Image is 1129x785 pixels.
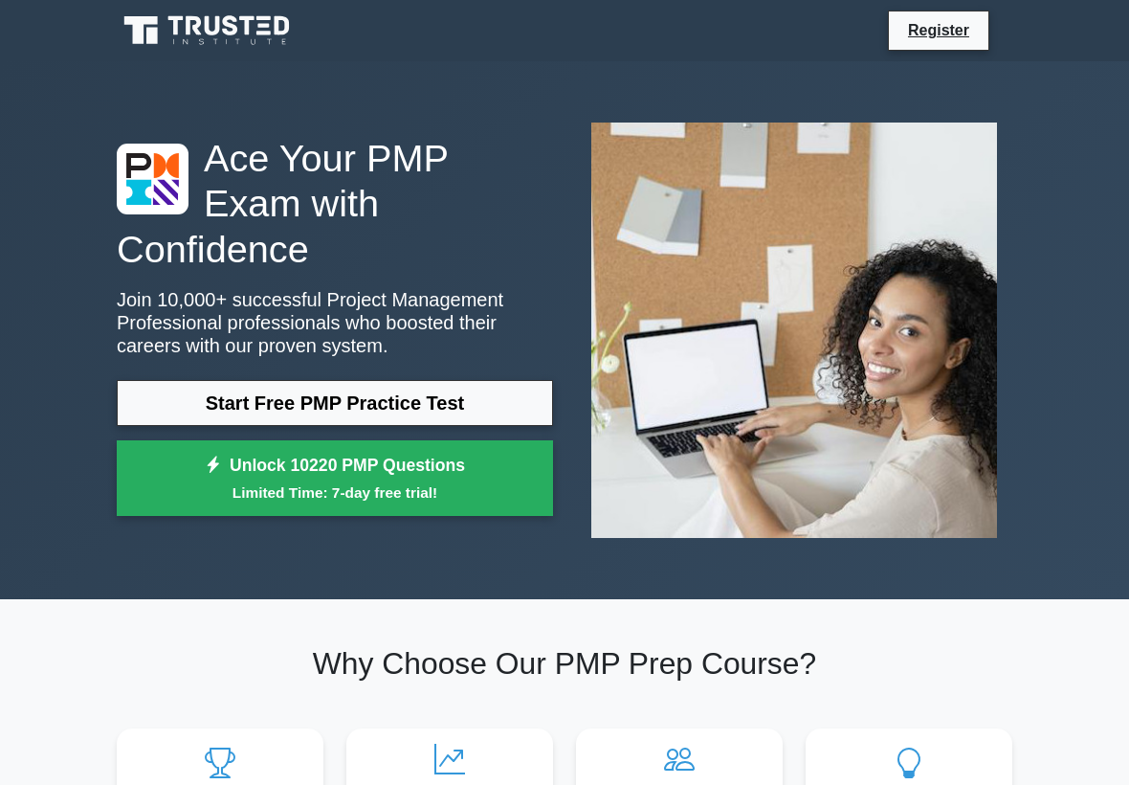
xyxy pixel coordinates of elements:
[897,18,981,42] a: Register
[117,440,553,517] a: Unlock 10220 PMP QuestionsLimited Time: 7-day free trial!
[117,288,553,357] p: Join 10,000+ successful Project Management Professional professionals who boosted their careers w...
[141,482,529,504] small: Limited Time: 7-day free trial!
[117,645,1012,682] h2: Why Choose Our PMP Prep Course?
[117,136,553,273] h1: Ace Your PMP Exam with Confidence
[117,380,553,426] a: Start Free PMP Practice Test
